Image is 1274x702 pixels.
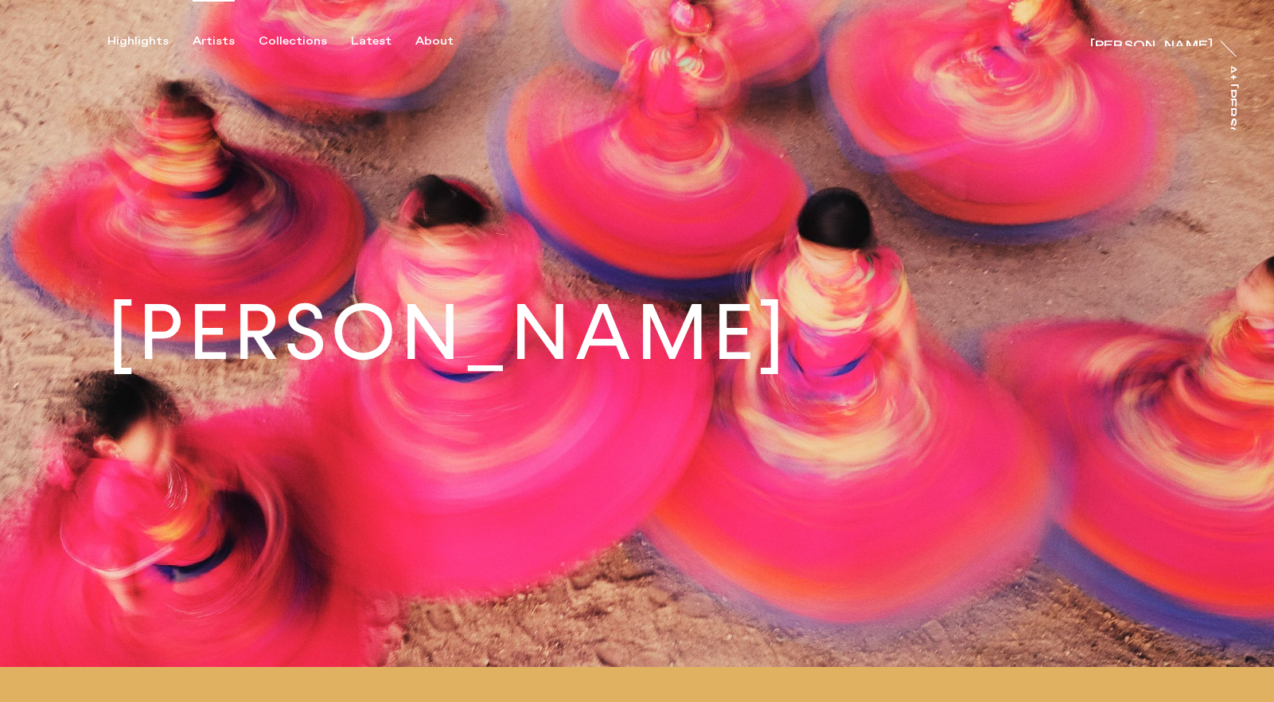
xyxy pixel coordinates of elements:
[351,34,392,49] div: Latest
[415,34,477,49] button: About
[259,34,351,49] button: Collections
[1090,30,1213,46] a: [PERSON_NAME]
[107,34,193,49] button: Highlights
[1090,40,1213,53] div: [PERSON_NAME]
[259,34,327,49] div: Collections
[415,34,454,49] div: About
[107,34,169,49] div: Highlights
[107,294,789,372] h1: [PERSON_NAME]
[351,34,415,49] button: Latest
[1231,64,1247,130] a: At [PERSON_NAME]
[193,34,259,49] button: Artists
[1225,64,1237,207] div: At [PERSON_NAME]
[193,34,235,49] div: Artists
